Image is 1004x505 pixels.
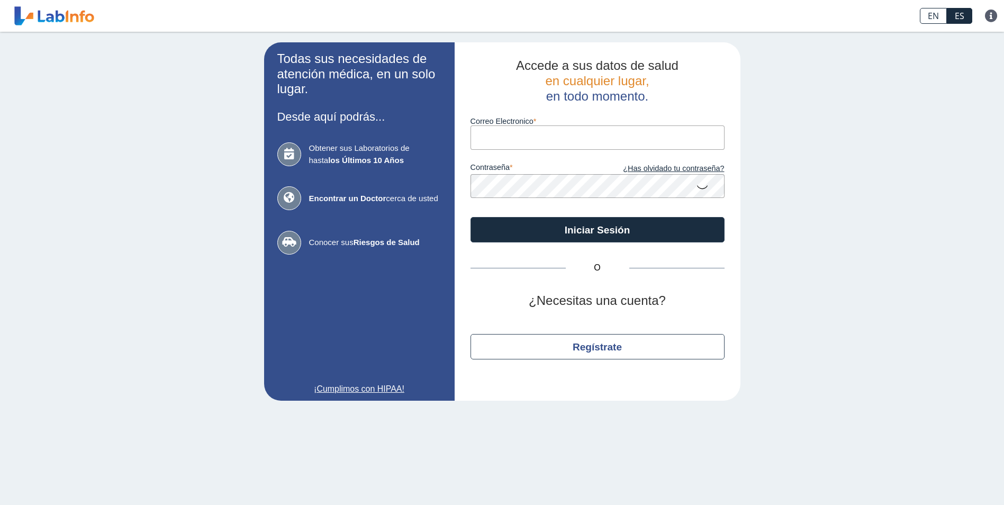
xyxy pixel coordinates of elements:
[309,194,386,203] b: Encontrar un Doctor
[947,8,972,24] a: ES
[545,74,649,88] span: en cualquier lugar,
[328,156,404,165] b: los Últimos 10 Años
[471,163,598,175] label: contraseña
[546,89,648,103] span: en todo momento.
[309,193,441,205] span: cerca de usted
[354,238,420,247] b: Riesgos de Salud
[566,261,629,274] span: O
[277,51,441,97] h2: Todas sus necesidades de atención médica, en un solo lugar.
[598,163,725,175] a: ¿Has olvidado tu contraseña?
[309,237,441,249] span: Conocer sus
[471,293,725,309] h2: ¿Necesitas una cuenta?
[277,110,441,123] h3: Desde aquí podrás...
[277,383,441,395] a: ¡Cumplimos con HIPAA!
[471,117,725,125] label: Correo Electronico
[471,334,725,359] button: Regístrate
[516,58,679,73] span: Accede a sus datos de salud
[471,217,725,242] button: Iniciar Sesión
[309,142,441,166] span: Obtener sus Laboratorios de hasta
[920,8,947,24] a: EN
